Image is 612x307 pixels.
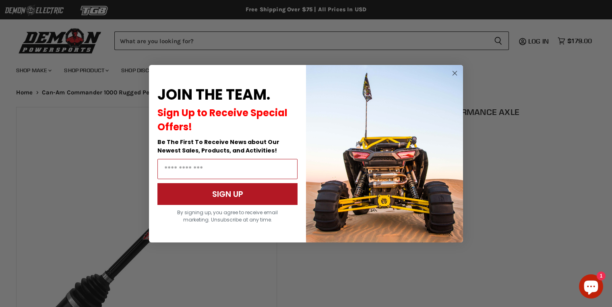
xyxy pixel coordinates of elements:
input: Email Address [157,159,298,179]
button: Close dialog [450,68,460,78]
button: SIGN UP [157,183,298,205]
img: a9095488-b6e7-41ba-879d-588abfab540b.jpeg [306,65,463,242]
span: Sign Up to Receive Special Offers! [157,106,287,134]
span: By signing up, you agree to receive email marketing. Unsubscribe at any time. [177,209,278,223]
inbox-online-store-chat: Shopify online store chat [577,274,606,301]
span: JOIN THE TEAM. [157,84,270,105]
span: Be The First To Receive News about Our Newest Sales, Products, and Activities! [157,138,279,155]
